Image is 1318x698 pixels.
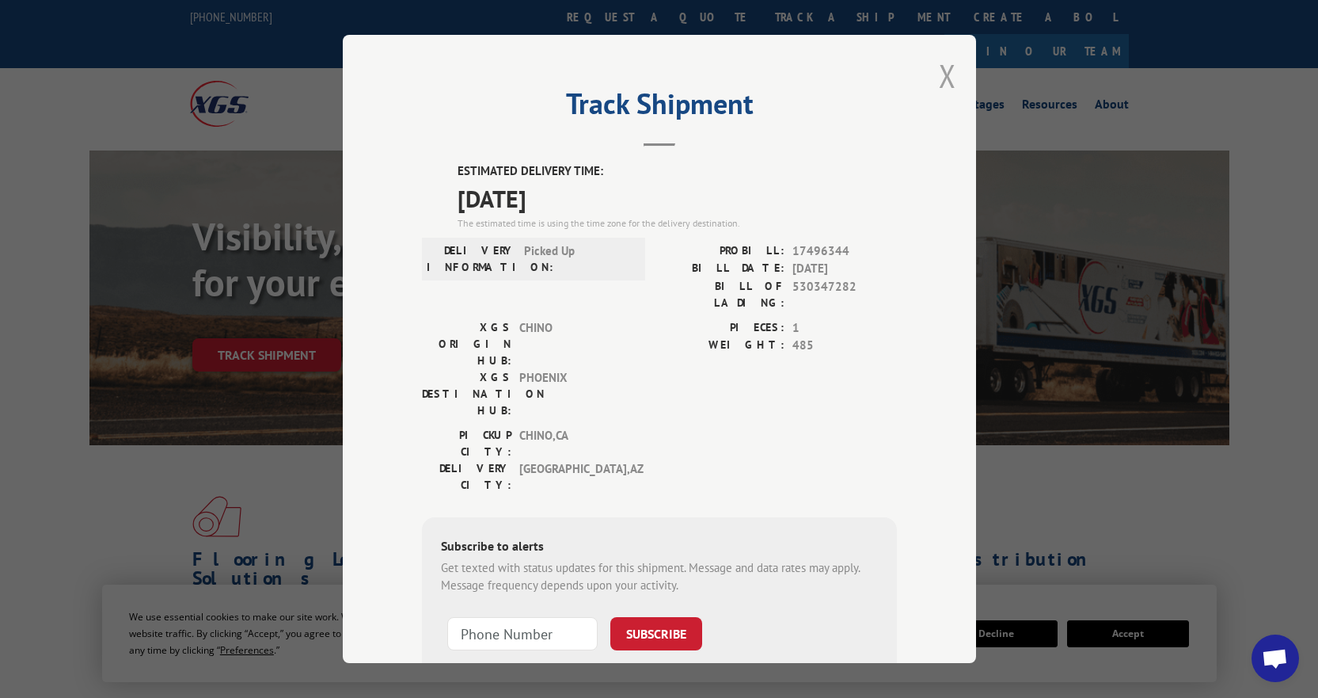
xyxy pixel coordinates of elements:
[441,536,878,559] div: Subscribe to alerts
[519,369,626,419] span: PHOENIX
[519,460,626,494] span: [GEOGRAPHIC_DATA] , AZ
[610,617,702,650] button: SUBSCRIBE
[792,337,897,355] span: 485
[422,369,511,419] label: XGS DESTINATION HUB:
[1252,635,1299,682] div: Open chat
[422,427,511,460] label: PICKUP CITY:
[659,242,784,261] label: PROBILL:
[519,427,626,460] span: CHINO , CA
[792,319,897,338] span: 1
[659,337,784,355] label: WEIGHT:
[427,242,516,276] label: DELIVERY INFORMATION:
[441,559,878,595] div: Get texted with status updates for this shipment. Message and data rates may apply. Message frequ...
[519,319,626,369] span: CHINO
[422,319,511,369] label: XGS ORIGIN HUB:
[659,260,784,278] label: BILL DATE:
[441,661,469,676] strong: Note:
[659,278,784,311] label: BILL OF LADING:
[792,278,897,311] span: 530347282
[659,319,784,338] label: PIECES:
[458,181,897,216] span: [DATE]
[447,617,598,650] input: Phone Number
[939,55,956,97] button: Close modal
[458,216,897,231] div: The estimated time is using the time zone for the delivery destination.
[422,460,511,494] label: DELIVERY CITY:
[458,162,897,181] label: ESTIMATED DELIVERY TIME:
[792,242,897,261] span: 17496344
[792,260,897,278] span: [DATE]
[422,93,897,123] h2: Track Shipment
[524,242,631,276] span: Picked Up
